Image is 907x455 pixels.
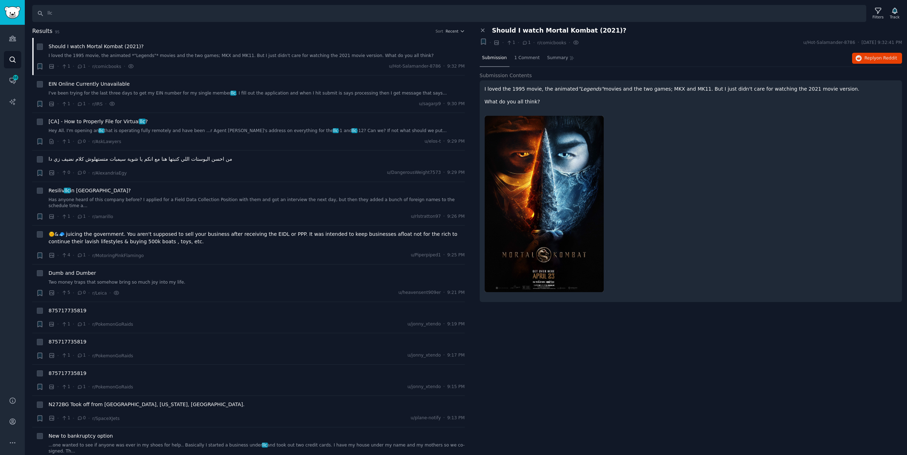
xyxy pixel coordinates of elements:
span: 0 [77,170,86,176]
span: · [858,40,859,46]
p: I loved the 1995 movie, the animated movies and the two games; MKX and MK11. But I just didn't ca... [485,85,897,93]
span: · [57,289,59,297]
span: u/DangerousWeight7573 [387,170,441,176]
img: Should I watch Mortal Kombat (2021)? [485,116,604,292]
span: 1 [77,384,86,390]
span: 1 [77,321,86,328]
span: llc [64,188,71,193]
span: · [109,289,111,297]
span: u/jonny_xtendo [407,352,441,359]
span: · [57,63,59,70]
span: · [57,415,59,422]
span: · [73,100,74,108]
span: 9:29 PM [447,138,464,145]
span: · [569,39,570,46]
span: · [88,415,90,422]
span: 9:19 PM [447,321,464,328]
span: 9:13 PM [447,415,464,421]
span: u/Hot-Salamander-8786 [803,40,855,46]
span: u/heavensent909er [399,290,441,296]
span: r/IRS [92,102,102,107]
input: Search Keyword [32,5,866,22]
span: u/plane-notify [411,415,441,421]
span: 1 [61,321,70,328]
a: Hey All. I'm opening anllcthat is operating fully remotely and have been ...r Agent [PERSON_NAME]... [49,128,465,134]
span: Submission Contents [480,72,532,79]
span: 0 [61,170,70,176]
span: · [518,39,519,46]
em: "Legends" [578,86,604,92]
span: llc [139,119,146,124]
span: · [88,213,90,220]
span: r/PokemonGoRaids [92,353,133,358]
span: · [73,169,74,177]
span: llc [230,91,236,96]
span: u/sagarp9 [419,101,441,107]
span: Resiliv in [GEOGRAPHIC_DATA]? [49,187,131,194]
span: · [73,213,74,220]
span: 9:32 PM [447,63,464,70]
span: 1 [61,384,70,390]
span: llc [98,128,105,133]
span: 1 [61,101,70,107]
span: · [502,39,503,46]
a: من احسن البوستات اللي كتبتها هنا مع انكم يا شوية سيمبات متستهلوش كلام نضيف زي دا [49,155,232,163]
span: · [533,39,535,46]
span: · [88,320,90,328]
span: · [443,138,445,145]
span: llc [333,128,339,133]
span: 9:15 PM [447,384,464,390]
span: Should I watch Mortal Kombat (2021)? [492,27,627,34]
span: · [443,63,445,70]
span: · [57,169,59,177]
a: N272BG Took off from [GEOGRAPHIC_DATA], [US_STATE], [GEOGRAPHIC_DATA]. [49,401,244,408]
span: r/AlexandriaEgy [92,171,126,176]
span: · [443,321,445,328]
span: 9:30 PM [447,101,464,107]
a: 875717735819 [49,307,86,314]
span: 0 [77,415,86,421]
a: 875717735819 [49,338,86,346]
a: 875717735819 [49,370,86,377]
span: · [443,384,445,390]
span: 95 [55,30,60,34]
a: Dumb and Dumber [49,269,96,277]
span: r/comicbooks [92,64,121,69]
span: · [88,289,90,297]
span: · [73,415,74,422]
div: Track [890,15,900,19]
span: · [57,383,59,391]
span: [DATE] 9:32:41 PM [862,40,902,46]
span: 1 [61,352,70,359]
span: u/rlstratton97 [411,214,441,220]
a: EIN Online Currently Unavailable [49,80,130,88]
span: 1 [61,63,70,70]
span: · [57,352,59,359]
span: · [57,138,59,145]
span: 68 [12,75,19,80]
span: · [73,63,74,70]
span: u/Piperpiped1 [411,252,441,258]
span: Results [32,27,52,36]
span: 9:21 PM [447,290,464,296]
span: llc [262,443,268,448]
span: · [88,252,90,259]
span: 5 [61,290,70,296]
span: · [88,352,90,359]
span: · [88,169,90,177]
span: · [57,252,59,259]
a: New to bankruptcy option [49,432,113,440]
span: Summary [547,55,568,61]
a: 68 [4,72,21,89]
span: 1 [77,101,86,107]
div: Sort [435,29,443,34]
a: Replyon Reddit [852,53,902,64]
span: · [105,100,107,108]
button: Recent [446,29,465,34]
span: · [73,289,74,297]
span: r/PokemonGoRaids [92,385,133,389]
